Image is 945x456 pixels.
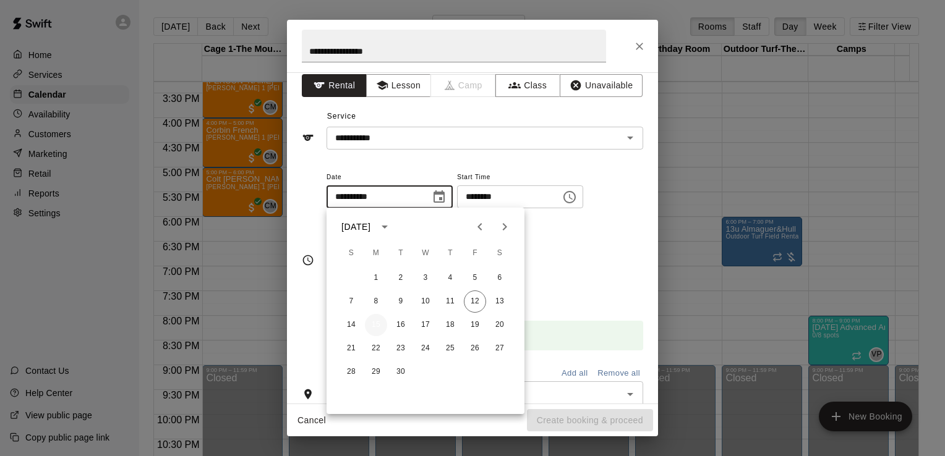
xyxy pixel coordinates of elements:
[366,74,431,97] button: Lesson
[302,132,314,144] svg: Service
[439,267,461,289] button: 4
[374,216,395,237] button: calendar view is open, switch to year view
[439,337,461,360] button: 25
[414,241,437,266] span: Wednesday
[365,314,387,336] button: 15
[292,409,331,432] button: Cancel
[390,241,412,266] span: Tuesday
[439,241,461,266] span: Thursday
[365,241,387,266] span: Monday
[594,364,643,383] button: Remove all
[557,185,582,209] button: Choose time, selected time is 7:00 PM
[340,337,362,360] button: 21
[390,337,412,360] button: 23
[365,337,387,360] button: 22
[327,112,356,120] span: Service
[464,267,486,289] button: 5
[365,267,387,289] button: 1
[365,290,387,313] button: 8
[492,214,517,239] button: Next month
[390,314,412,336] button: 16
[414,267,437,289] button: 3
[302,388,314,400] svg: Rooms
[414,314,437,336] button: 17
[489,290,511,313] button: 13
[365,361,387,383] button: 29
[340,314,362,336] button: 14
[495,74,560,97] button: Class
[414,337,437,360] button: 24
[622,386,639,403] button: Open
[489,267,511,289] button: 6
[431,74,496,97] span: Camps can only be created in the Services page
[464,337,486,360] button: 26
[464,241,486,266] span: Friday
[468,214,492,239] button: Previous month
[390,361,412,383] button: 30
[427,185,451,209] button: Choose date, selected date is Sep 15, 2025
[340,361,362,383] button: 28
[555,364,594,383] button: Add all
[489,241,511,266] span: Saturday
[414,290,437,313] button: 10
[628,35,651,57] button: Close
[622,129,639,146] button: Open
[489,337,511,360] button: 27
[464,314,486,336] button: 19
[390,290,412,313] button: 9
[439,314,461,336] button: 18
[439,290,461,313] button: 11
[302,254,314,266] svg: Timing
[464,290,486,313] button: 12
[341,221,370,234] div: [DATE]
[327,169,453,186] span: Date
[489,314,511,336] button: 20
[340,290,362,313] button: 7
[390,267,412,289] button: 2
[302,74,367,97] button: Rental
[457,169,583,186] span: Start Time
[560,74,643,97] button: Unavailable
[340,241,362,266] span: Sunday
